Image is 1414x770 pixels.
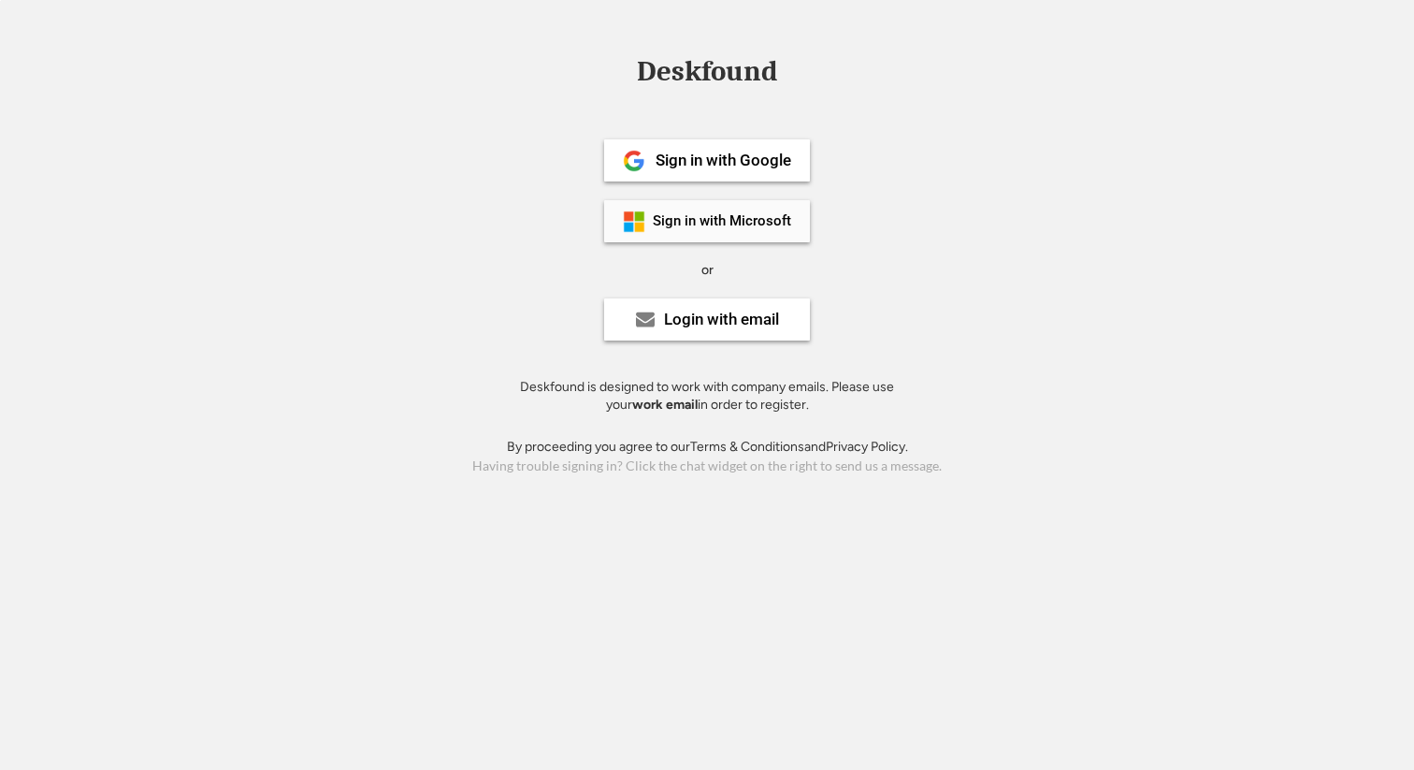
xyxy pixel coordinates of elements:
div: Sign in with Microsoft [653,214,791,228]
a: Terms & Conditions [690,439,804,455]
img: 1024px-Google__G__Logo.svg.png [623,150,645,172]
a: Privacy Policy. [826,439,908,455]
div: Login with email [664,312,779,327]
div: Deskfound [628,57,786,86]
div: By proceeding you agree to our and [507,438,908,457]
strong: work email [632,397,698,413]
div: or [701,261,714,280]
div: Deskfound is designed to work with company emails. Please use your in order to register. [497,378,917,414]
img: ms-symbollockup_mssymbol_19.png [623,211,645,233]
div: Sign in with Google [656,153,791,168]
